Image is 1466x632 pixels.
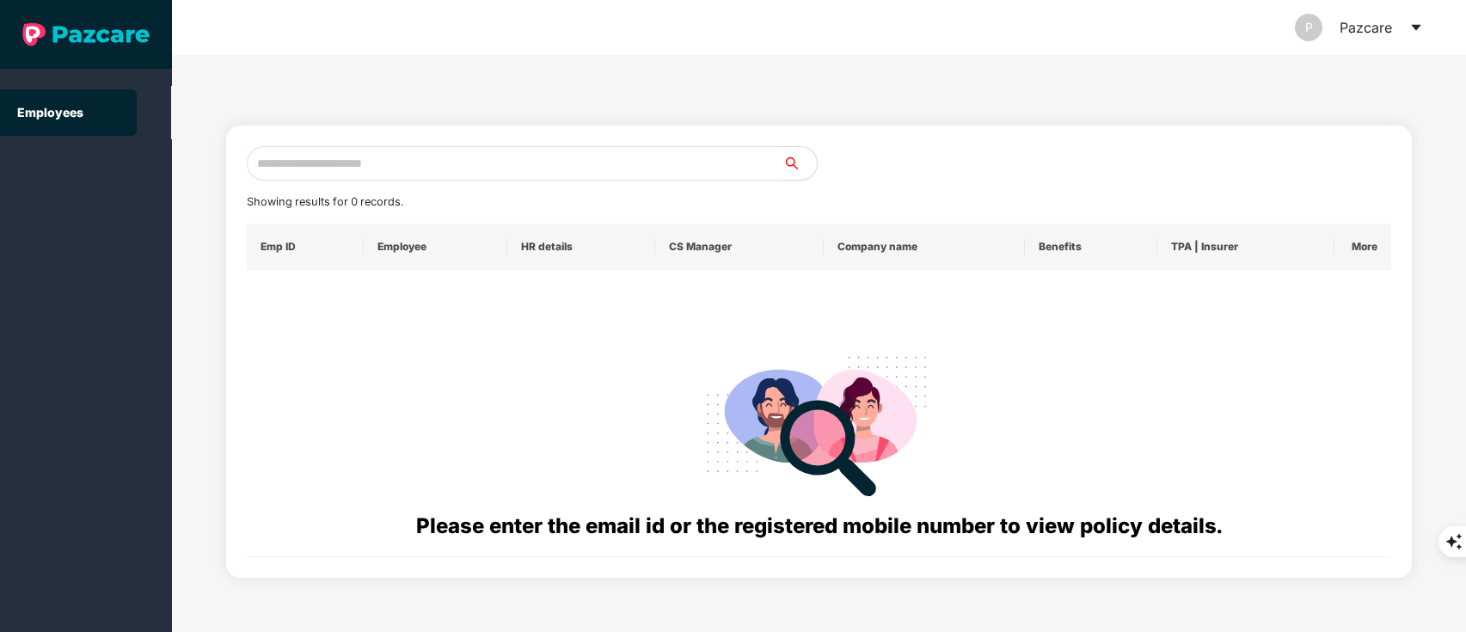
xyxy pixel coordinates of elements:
th: Emp ID [247,224,365,270]
span: caret-down [1409,21,1423,34]
span: Showing results for 0 records. [247,195,403,208]
th: Employee [364,224,507,270]
th: Benefits [1025,224,1156,270]
th: CS Manager [655,224,824,270]
span: search [782,156,817,170]
th: HR details [507,224,655,270]
span: P [1305,14,1313,41]
th: TPA | Insurer [1157,224,1334,270]
button: search [782,146,818,181]
th: Company name [824,224,1025,270]
img: svg+xml;base64,PHN2ZyB4bWxucz0iaHR0cDovL3d3dy53My5vcmcvMjAwMC9zdmciIHdpZHRoPSIyODgiIGhlaWdodD0iMj... [695,335,942,510]
th: More [1334,224,1392,270]
span: Please enter the email id or the registered mobile number to view policy details. [416,513,1222,538]
a: Employees [17,105,83,120]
